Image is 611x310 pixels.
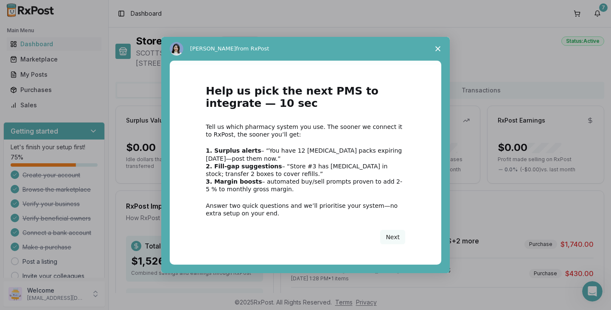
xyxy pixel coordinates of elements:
[206,202,405,217] div: Answer two quick questions and we’ll prioritise your system—no extra setup on your end.
[206,85,405,115] h1: Help us pick the next PMS to integrate — 10 sec
[236,45,269,52] span: from RxPost
[190,45,236,52] span: [PERSON_NAME]
[206,123,405,138] div: Tell us which pharmacy system you use. The sooner we connect it to RxPost, the sooner you’ll get:
[380,230,405,244] button: Next
[206,178,262,185] b: 3. Margin boosts
[206,147,261,154] b: 1. Surplus alerts
[206,147,405,162] div: – “You have 12 [MEDICAL_DATA] packs expiring [DATE]—post them now.”
[206,178,405,193] div: – automated buy/sell prompts proven to add 2-5 % to monthly gross margin.
[426,37,450,61] span: Close survey
[206,162,405,178] div: – “Store #3 has [MEDICAL_DATA] in stock; transfer 2 boxes to cover refills.”
[170,42,183,56] img: Profile image for Alice
[206,163,282,170] b: 2. Fill-gap suggestions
